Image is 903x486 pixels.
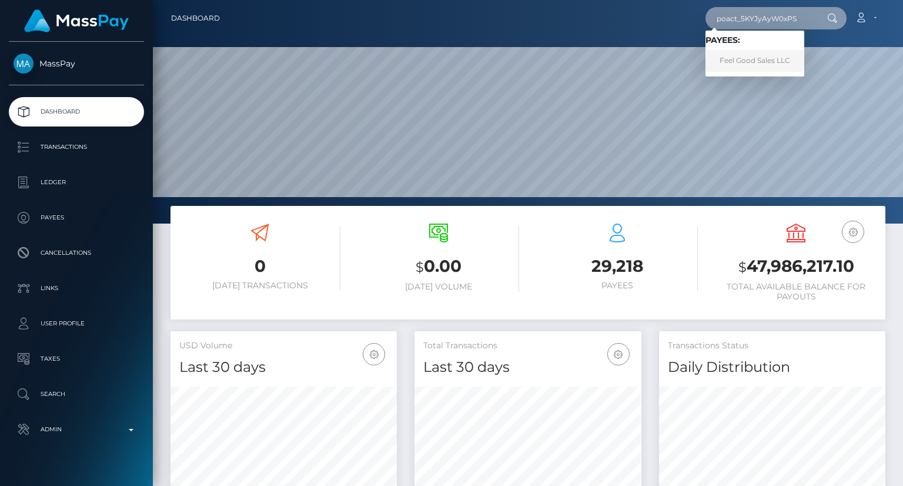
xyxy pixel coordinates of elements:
p: Admin [14,421,139,438]
a: Cancellations [9,238,144,268]
h5: Total Transactions [423,340,632,352]
h3: 29,218 [537,255,698,278]
h5: USD Volume [179,340,388,352]
h6: [DATE] Volume [358,282,519,292]
input: Search... [705,7,816,29]
p: User Profile [14,315,139,332]
h4: Last 30 days [423,357,632,378]
h3: 47,986,217.10 [715,255,877,279]
img: MassPay [14,54,34,74]
a: Ledger [9,168,144,197]
a: Admin [9,415,144,444]
a: Transactions [9,132,144,162]
a: Feel Good Sales LLC [705,50,804,72]
p: Dashboard [14,103,139,121]
p: Transactions [14,138,139,156]
h6: [DATE] Transactions [179,281,340,291]
a: Links [9,274,144,303]
p: Payees [14,209,139,227]
a: User Profile [9,309,144,338]
h4: Last 30 days [179,357,388,378]
h4: Daily Distribution [668,357,877,378]
h3: 0.00 [358,255,519,279]
small: $ [416,259,424,275]
a: Dashboard [171,6,220,31]
p: Links [14,279,139,297]
a: Taxes [9,344,144,374]
h3: 0 [179,255,340,278]
a: Search [9,380,144,409]
img: MassPay Logo [24,9,129,32]
p: Taxes [14,350,139,368]
a: Dashboard [9,97,144,127]
h5: Transactions Status [668,340,877,352]
p: Cancellations [14,244,139,262]
h6: Payees: [705,35,804,45]
h6: Total Available Balance for Payouts [715,282,877,302]
h6: Payees [537,281,698,291]
p: Ledger [14,174,139,191]
span: MassPay [9,58,144,69]
small: $ [738,259,747,275]
p: Search [14,385,139,403]
a: Payees [9,203,144,232]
